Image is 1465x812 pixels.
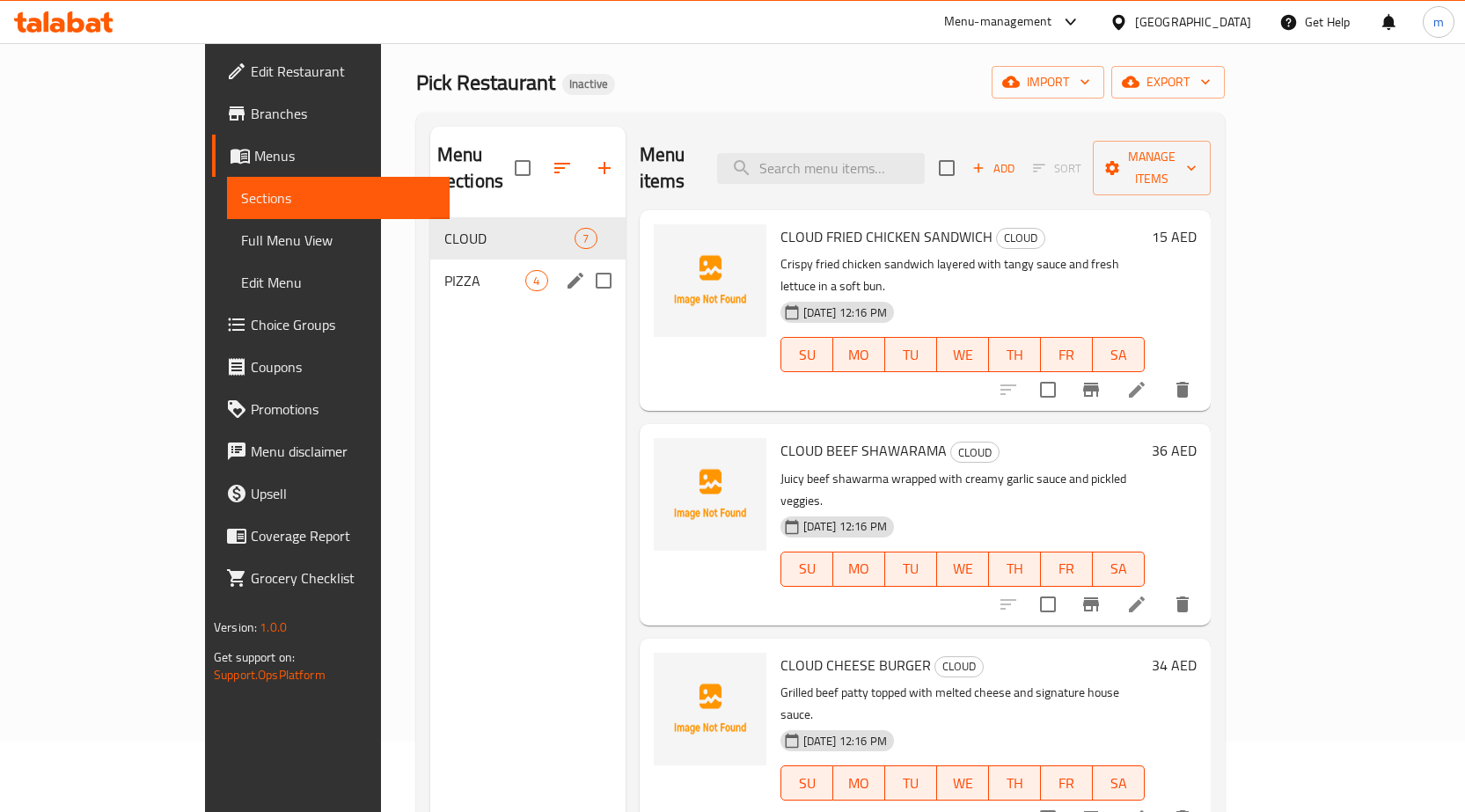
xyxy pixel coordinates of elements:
[1048,771,1086,796] span: FR
[780,765,833,801] button: SU
[525,270,547,291] div: items
[654,653,766,765] img: CLOUD CHEESE BURGER
[1152,438,1197,463] h6: 36 AED
[654,438,766,551] img: CLOUD BEEF SHAWARAMA
[1093,141,1211,195] button: Manage items
[251,314,436,335] span: Choice Groups
[504,150,541,187] span: Select all sections
[251,483,436,504] span: Upsell
[937,765,989,801] button: WE
[780,253,1145,297] p: Crispy fried chicken sandwich layered with tangy sauce and fresh lettuce in a soft bun.
[944,771,982,796] span: WE
[541,147,583,189] span: Sort sections
[1135,12,1251,32] div: [GEOGRAPHIC_DATA]
[788,771,826,796] span: SU
[251,441,436,462] span: Menu disclaimer
[575,228,597,249] div: items
[1107,146,1197,190] span: Manage items
[944,11,1052,33] div: Menu-management
[437,142,515,194] h2: Menu sections
[227,219,450,261] a: Full Menu View
[251,103,436,124] span: Branches
[833,765,885,801] button: MO
[928,150,965,187] span: Select section
[951,443,999,463] span: CLOUD
[227,177,450,219] a: Sections
[885,765,937,801] button: TU
[212,388,450,430] a: Promotions
[1029,586,1066,623] span: Select to update
[214,616,257,639] span: Version:
[212,50,450,92] a: Edit Restaurant
[717,153,925,184] input: search
[214,646,295,669] span: Get support on:
[1041,552,1093,587] button: FR
[780,468,1145,512] p: Juicy beef shawarma wrapped with creamy garlic sauce and pickled veggies.
[251,356,436,377] span: Coupons
[840,342,878,368] span: MO
[780,652,931,678] span: CLOUD CHEESE BURGER
[430,260,626,302] div: PIZZA4edit
[892,556,930,582] span: TU
[654,224,766,337] img: CLOUD FRIED CHICKEN SANDWICH
[1093,337,1145,372] button: SA
[989,337,1041,372] button: TH
[796,518,894,535] span: [DATE] 12:16 PM
[212,304,450,346] a: Choice Groups
[997,228,1044,248] span: CLOUD
[1126,594,1147,615] a: Edit menu item
[780,223,993,250] span: CLOUD FRIED CHICKEN SANDWICH
[892,771,930,796] span: TU
[444,270,526,291] span: PIZZA
[1041,337,1093,372] button: FR
[996,342,1034,368] span: TH
[996,228,1045,249] div: CLOUD
[788,556,826,582] span: SU
[526,273,546,289] span: 4
[996,771,1034,796] span: TH
[992,66,1104,99] button: import
[1161,369,1204,411] button: delete
[989,552,1041,587] button: TH
[885,552,937,587] button: TU
[212,135,450,177] a: Menus
[260,616,287,639] span: 1.0.0
[444,228,575,249] span: CLOUD
[640,142,696,194] h2: Menu items
[796,733,894,750] span: [DATE] 12:16 PM
[840,556,878,582] span: MO
[1152,653,1197,677] h6: 34 AED
[937,337,989,372] button: WE
[780,437,947,464] span: CLOUD BEEF SHAWARAMA
[562,74,615,95] div: Inactive
[241,230,436,251] span: Full Menu View
[1093,765,1145,801] button: SA
[241,187,436,208] span: Sections
[562,77,615,91] span: Inactive
[1126,379,1147,400] a: Edit menu item
[1093,552,1145,587] button: SA
[1100,342,1138,368] span: SA
[885,337,937,372] button: TU
[1125,71,1211,93] span: export
[251,525,436,546] span: Coverage Report
[254,145,436,166] span: Menus
[1006,71,1090,93] span: import
[212,472,450,515] a: Upsell
[212,346,450,388] a: Coupons
[840,771,878,796] span: MO
[935,656,983,677] span: CLOUD
[562,267,589,294] button: edit
[1041,765,1093,801] button: FR
[1070,583,1112,625] button: Branch-specific-item
[944,556,982,582] span: WE
[1048,556,1086,582] span: FR
[796,304,894,321] span: [DATE] 12:16 PM
[214,663,326,686] a: Support.OpsPlatform
[944,342,982,368] span: WE
[1022,155,1093,182] span: Select section first
[251,61,436,82] span: Edit Restaurant
[950,442,1000,463] div: CLOUD
[833,552,885,587] button: MO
